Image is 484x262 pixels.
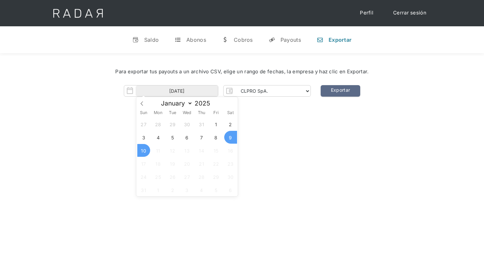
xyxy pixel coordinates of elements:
[224,118,237,131] span: August 2, 2025
[317,36,323,43] div: n
[281,36,301,43] div: Payouts
[166,183,179,196] span: September 2, 2025
[132,36,139,43] div: v
[137,131,150,144] span: August 3, 2025
[137,183,150,196] span: August 31, 2025
[234,36,253,43] div: Cobros
[194,111,209,115] span: Thu
[152,157,165,170] span: August 18, 2025
[137,157,150,170] span: August 17, 2025
[222,36,229,43] div: w
[210,131,223,144] span: August 8, 2025
[152,144,165,157] span: August 11, 2025
[165,111,180,115] span: Tue
[137,144,150,157] span: August 10, 2025
[193,100,216,107] input: Year
[137,118,150,131] span: July 27, 2025
[224,170,237,183] span: August 30, 2025
[186,36,206,43] div: Abonos
[195,157,208,170] span: August 21, 2025
[181,170,194,183] span: August 27, 2025
[181,157,194,170] span: August 20, 2025
[166,144,179,157] span: August 12, 2025
[353,7,380,19] a: Perfil
[166,131,179,144] span: August 5, 2025
[224,131,237,144] span: August 9, 2025
[195,183,208,196] span: September 4, 2025
[210,157,223,170] span: August 22, 2025
[210,144,223,157] span: August 15, 2025
[137,170,150,183] span: August 24, 2025
[144,36,159,43] div: Saldo
[175,36,181,43] div: t
[136,111,151,115] span: Sun
[151,111,165,115] span: Mon
[166,170,179,183] span: August 26, 2025
[209,111,223,115] span: Fri
[223,111,238,115] span: Sat
[210,118,223,131] span: August 1, 2025
[181,131,194,144] span: August 6, 2025
[224,183,237,196] span: September 6, 2025
[180,111,194,115] span: Wed
[124,85,311,97] form: Form
[195,118,208,131] span: July 31, 2025
[181,183,194,196] span: September 3, 2025
[269,36,275,43] div: y
[181,144,194,157] span: August 13, 2025
[152,183,165,196] span: September 1, 2025
[195,131,208,144] span: August 7, 2025
[195,170,208,183] span: August 28, 2025
[210,170,223,183] span: August 29, 2025
[20,68,464,76] div: Para exportar tus payouts a un archivo CSV, elige un rango de fechas, la empresa y haz clic en Ex...
[152,170,165,183] span: August 25, 2025
[224,144,237,157] span: August 16, 2025
[158,99,193,107] select: Month
[181,118,194,131] span: July 30, 2025
[195,144,208,157] span: August 14, 2025
[387,7,433,19] a: Cerrar sesión
[321,85,360,97] a: Exportar
[152,118,165,131] span: July 28, 2025
[224,157,237,170] span: August 23, 2025
[329,36,352,43] div: Exportar
[210,183,223,196] span: September 5, 2025
[166,157,179,170] span: August 19, 2025
[152,131,165,144] span: August 4, 2025
[166,118,179,131] span: July 29, 2025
